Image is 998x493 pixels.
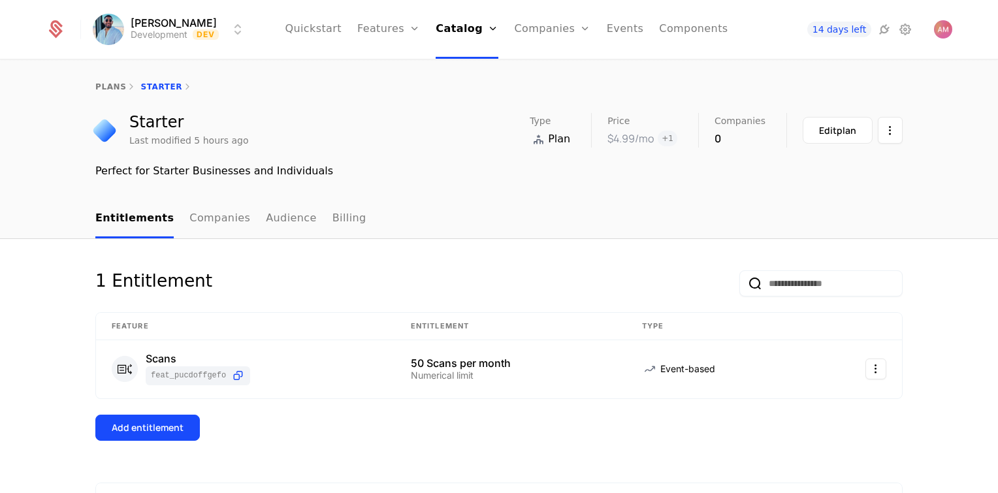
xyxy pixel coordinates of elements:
[660,362,715,375] span: Event-based
[548,131,570,147] span: Plan
[626,313,811,340] th: Type
[803,117,873,144] button: Editplan
[193,29,219,40] span: Dev
[877,22,892,37] a: Integrations
[934,20,952,39] button: Open user button
[146,353,250,364] div: Scans
[93,14,124,45] img: Ashutosh Mishra
[658,131,677,146] span: + 1
[95,163,903,179] div: Perfect for Starter Businesses and Individuals
[934,20,952,39] img: Ashutosh Mishra
[95,200,174,238] a: Entitlements
[112,421,184,434] div: Add entitlement
[266,200,317,238] a: Audience
[95,270,212,296] div: 1 Entitlement
[95,82,126,91] a: plans
[129,114,249,130] div: Starter
[131,18,217,28] span: [PERSON_NAME]
[95,415,200,441] button: Add entitlement
[151,370,226,381] span: feat_PuCdoFFgEfo
[715,131,765,146] div: 0
[607,131,654,146] div: $4.99 /mo
[395,313,626,340] th: Entitlement
[807,22,871,37] a: 14 days left
[95,200,366,238] ul: Choose Sub Page
[332,200,366,238] a: Billing
[878,117,903,144] button: Select action
[530,116,551,125] span: Type
[819,124,856,137] div: Edit plan
[97,15,246,44] button: Select environment
[131,28,187,41] div: Development
[715,116,765,125] span: Companies
[897,22,913,37] a: Settings
[129,134,249,147] div: Last modified 5 hours ago
[411,358,611,368] div: 50 Scans per month
[95,200,903,238] nav: Main
[96,313,395,340] th: Feature
[189,200,250,238] a: Companies
[865,358,886,379] button: Select action
[411,371,611,380] div: Numerical limit
[607,116,630,125] span: Price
